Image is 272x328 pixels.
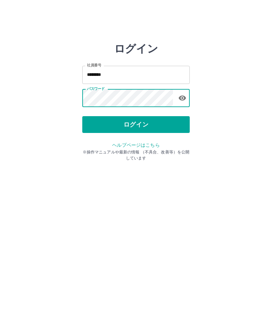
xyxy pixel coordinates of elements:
label: パスワード [87,86,105,91]
a: ヘルプページはこちら [112,142,160,148]
p: ※操作マニュアルや最新の情報 （不具合、改善等）を公開しています [82,149,190,161]
h2: ログイン [114,42,158,55]
label: 社員番号 [87,63,101,68]
button: ログイン [82,116,190,133]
